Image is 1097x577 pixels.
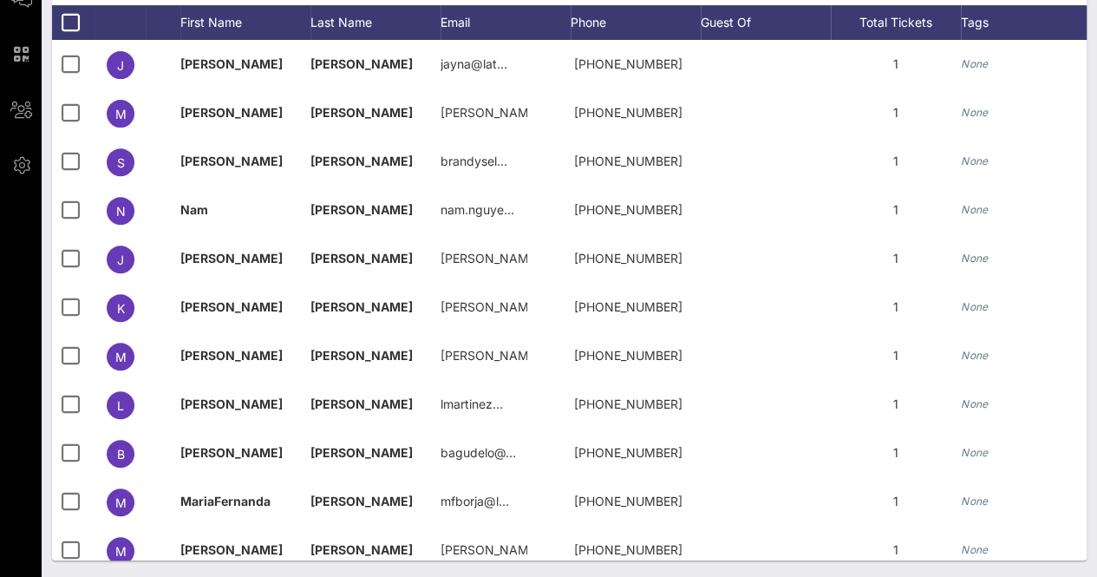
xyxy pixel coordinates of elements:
span: +17033955680 [574,494,682,508]
i: None [961,203,989,216]
p: [PERSON_NAME][DOMAIN_NAME]… [441,331,527,380]
span: [PERSON_NAME] [310,299,413,314]
span: [PERSON_NAME] [180,299,283,314]
i: None [961,252,989,265]
div: 1 [831,137,961,186]
span: [PERSON_NAME] [310,154,413,168]
span: +13104367738 [574,56,682,71]
span: +17147957099 [574,154,682,168]
div: 1 [831,89,961,137]
span: [PERSON_NAME] [310,494,413,508]
p: mfborja@l… [441,477,509,526]
span: [PERSON_NAME] [310,202,413,217]
span: [PERSON_NAME] [310,397,413,411]
div: Last Name [310,5,441,40]
p: brandysel… [441,137,507,186]
span: M [115,350,127,364]
span: M [115,544,127,559]
p: jayna@lat… [441,40,507,89]
span: J [117,252,124,267]
span: L [117,398,124,413]
span: +19095348397 [574,348,682,363]
span: [PERSON_NAME] [310,251,413,266]
div: 1 [831,380,961,429]
span: [PERSON_NAME] [180,397,283,411]
p: nam.nguye… [441,186,514,234]
p: [PERSON_NAME]@t… [441,89,527,137]
span: +12407847736 [574,397,682,411]
i: None [961,57,989,70]
span: [PERSON_NAME] [310,348,413,363]
span: [PERSON_NAME] [180,154,283,168]
div: 1 [831,283,961,331]
span: B [117,447,125,462]
div: Total Tickets [831,5,961,40]
i: None [961,495,989,508]
span: Nam [180,202,208,217]
div: 1 [831,429,961,477]
span: K [117,301,125,316]
span: M [115,107,127,121]
i: None [961,300,989,313]
div: 1 [831,186,961,234]
p: [PERSON_NAME].pat… [441,283,527,331]
span: N [116,204,126,219]
div: 1 [831,526,961,574]
div: 1 [831,40,961,89]
span: [PERSON_NAME] [180,105,283,120]
span: [PERSON_NAME] [310,445,413,460]
i: None [961,106,989,119]
p: [PERSON_NAME]@… [441,526,527,574]
i: None [961,397,989,410]
span: [PERSON_NAME] [310,105,413,120]
div: Phone [571,5,701,40]
div: 1 [831,234,961,283]
p: lmartinez… [441,380,503,429]
span: J [117,58,124,73]
span: M [115,495,127,510]
span: S [117,155,125,170]
div: 1 [831,477,961,526]
div: Email [441,5,571,40]
p: bagudelo@… [441,429,516,477]
span: +15054852520 [574,202,682,217]
div: 1 [831,331,961,380]
span: [PERSON_NAME] [310,542,413,557]
span: MariaFernanda [180,494,271,508]
span: [PERSON_NAME] [310,56,413,71]
span: [PERSON_NAME] [180,542,283,557]
div: Guest Of [701,5,831,40]
span: [PERSON_NAME] [180,56,283,71]
i: None [961,543,989,556]
span: +18624321638 [574,299,682,314]
p: [PERSON_NAME]… [441,234,527,283]
span: +13018302848 [574,251,682,266]
span: +17148376776 [574,542,682,557]
span: [PERSON_NAME] [180,348,283,363]
div: First Name [180,5,310,40]
i: None [961,349,989,362]
i: None [961,446,989,459]
span: [PERSON_NAME] [180,251,283,266]
i: None [961,154,989,167]
span: +12027187046 [574,445,682,460]
span: +17148898060 [574,105,682,120]
span: [PERSON_NAME] [180,445,283,460]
